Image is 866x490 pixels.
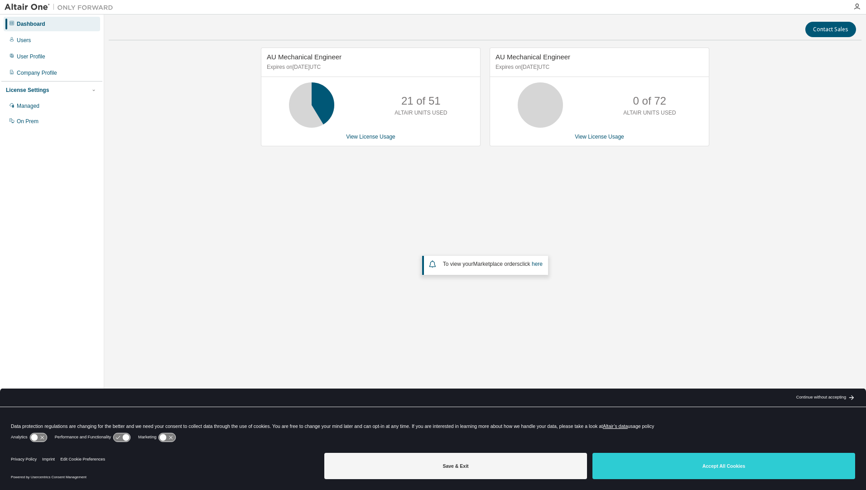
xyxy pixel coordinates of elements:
div: On Prem [17,118,38,125]
p: Expires on [DATE] UTC [496,63,701,71]
div: Dashboard [17,20,45,28]
p: 21 of 51 [401,93,441,109]
span: To view your click [443,261,543,267]
div: User Profile [17,53,45,60]
div: License Settings [6,86,49,94]
p: ALTAIR UNITS USED [395,109,447,117]
div: Managed [17,102,39,110]
em: Marketplace orders [473,261,520,267]
div: Users [17,37,31,44]
div: Company Profile [17,69,57,77]
a: View License Usage [575,134,624,140]
img: Altair One [5,3,118,12]
span: AU Mechanical Engineer [496,53,570,61]
a: View License Usage [346,134,395,140]
p: Expires on [DATE] UTC [267,63,472,71]
button: Contact Sales [805,22,856,37]
a: here [532,261,543,267]
p: 0 of 72 [633,93,666,109]
p: ALTAIR UNITS USED [623,109,676,117]
span: AU Mechanical Engineer [267,53,342,61]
